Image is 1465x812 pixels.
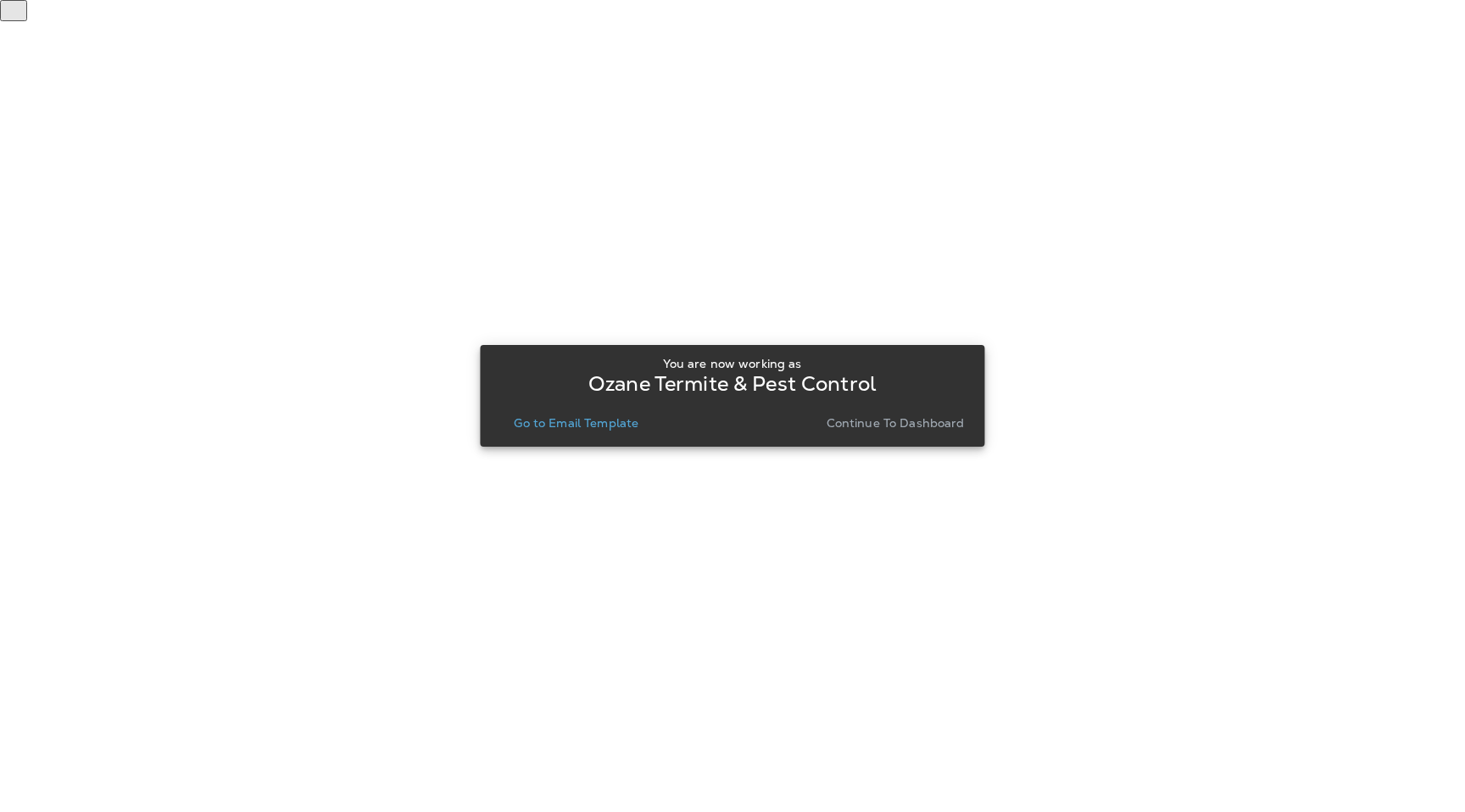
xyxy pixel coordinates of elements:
[820,411,972,435] button: Continue to Dashboard
[507,411,645,435] button: Go to Email Template
[514,416,638,430] p: Go to Email Template
[588,377,877,391] p: Ozane Termite & Pest Control
[663,357,801,370] p: You are now working as
[827,416,965,430] p: Continue to Dashboard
